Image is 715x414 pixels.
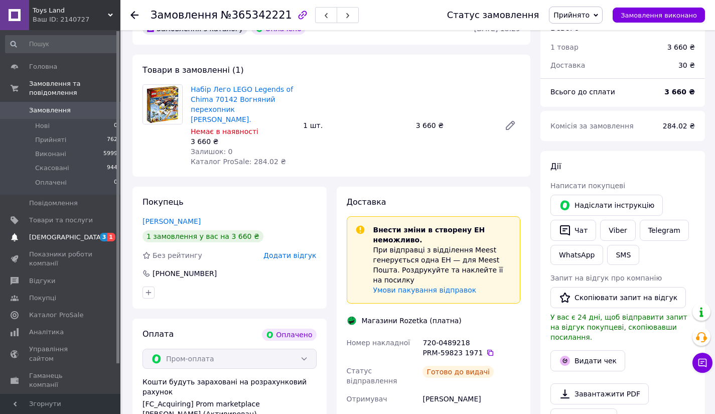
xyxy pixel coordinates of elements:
[29,233,103,242] span: [DEMOGRAPHIC_DATA]
[550,220,596,241] button: Чат
[412,118,496,132] div: 3 660 ₴
[29,371,93,389] span: Гаманець компанії
[664,88,695,96] b: 3 660 ₴
[373,286,477,294] a: Умови пакування відправок
[35,121,50,130] span: Нові
[151,9,218,21] span: Замовлення
[667,42,695,52] div: 3 660 ₴
[500,115,520,135] a: Редагувати
[447,10,539,20] div: Статус замовлення
[35,178,67,187] span: Оплачені
[474,25,520,33] time: [DATE] 18:29
[29,79,120,97] span: Замовлення та повідомлення
[100,233,108,241] span: 3
[29,345,93,363] span: Управління сайтом
[640,220,689,241] a: Telegram
[29,199,78,208] span: Повідомлення
[550,287,686,308] button: Скопіювати запит на відгук
[130,10,138,20] div: Повернутися назад
[107,164,117,173] span: 944
[191,127,258,135] span: Немає в наявності
[359,316,464,326] div: Магазини Rozetka (платна)
[422,348,520,358] div: PRM-59823 1971
[692,353,712,373] button: Чат з покупцем
[29,294,56,303] span: Покупці
[191,148,233,156] span: Залишок: 0
[29,216,93,225] span: Товари та послуги
[107,233,115,241] span: 1
[550,274,662,282] span: Запит на відгук про компанію
[33,6,108,15] span: Toys Land
[600,220,635,241] a: Viber
[347,339,410,347] span: Номер накладної
[422,366,494,378] div: Готово до видачі
[550,383,649,404] a: Завантажити PDF
[613,8,705,23] button: Замовлення виконано
[299,118,411,132] div: 1 шт.
[550,23,579,33] span: Всього
[35,150,66,159] span: Виконані
[347,197,386,207] span: Доставка
[550,162,561,171] span: Дії
[672,54,701,76] div: 30 ₴
[153,251,202,259] span: Без рейтингу
[550,350,625,371] button: Видати чек
[607,245,639,265] button: SMS
[550,245,603,265] a: WhatsApp
[347,367,397,385] span: Статус відправлення
[5,35,118,53] input: Пошук
[550,122,634,130] span: Комісія за замовлення
[142,65,244,75] span: Товари в замовленні (1)
[114,178,117,187] span: 0
[550,88,615,96] span: Всього до сплати
[553,11,590,19] span: Прийнято
[373,226,485,244] span: Внести зміни в створену ЕН неможливо.
[33,15,120,24] div: Ваш ID: 2140727
[29,277,55,286] span: Відгуки
[191,158,286,166] span: Каталог ProSale: 284.02 ₴
[550,43,579,51] span: 1 товар
[142,217,201,225] a: [PERSON_NAME]
[29,106,71,115] span: Замовлення
[191,85,293,123] a: Набір Лего LEGO Legends of Chima 70142 Вогняний перехопник [PERSON_NAME].
[35,164,69,173] span: Скасовані
[550,61,585,69] span: Доставка
[262,329,316,341] div: Оплачено
[373,245,512,285] p: При відправці з відділення Meest генерується одна ЕН — для Meest Пошта. Роздрукуйте та наклейте ї...
[152,268,218,279] div: [PHONE_NUMBER]
[29,62,57,71] span: Головна
[550,182,625,190] span: Написати покупцеві
[263,251,316,259] span: Додати відгук
[35,135,66,145] span: Прийняті
[347,395,387,403] span: Отримувач
[550,313,687,341] span: У вас є 24 дні, щоб відправити запит на відгук покупцеві, скопіювавши посилання.
[142,329,174,339] span: Оплата
[142,230,263,242] div: 1 замовлення у вас на 3 660 ₴
[103,150,117,159] span: 5999
[142,197,184,207] span: Покупець
[29,328,64,337] span: Аналітика
[420,390,522,408] div: [PERSON_NAME]
[29,250,93,268] span: Показники роботи компанії
[143,85,182,124] img: Набір Лего LEGO Legends of Chima 70142 Вогняний перехопник Еріс.
[107,135,117,145] span: 762
[114,121,117,130] span: 0
[621,12,697,19] span: Замовлення виконано
[420,334,522,362] div: 720-0489218
[663,122,695,130] span: 284.02 ₴
[221,9,292,21] span: №365342221
[550,195,663,216] button: Надіслати інструкцію
[29,311,83,320] span: Каталог ProSale
[191,136,295,147] div: 3 660 ₴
